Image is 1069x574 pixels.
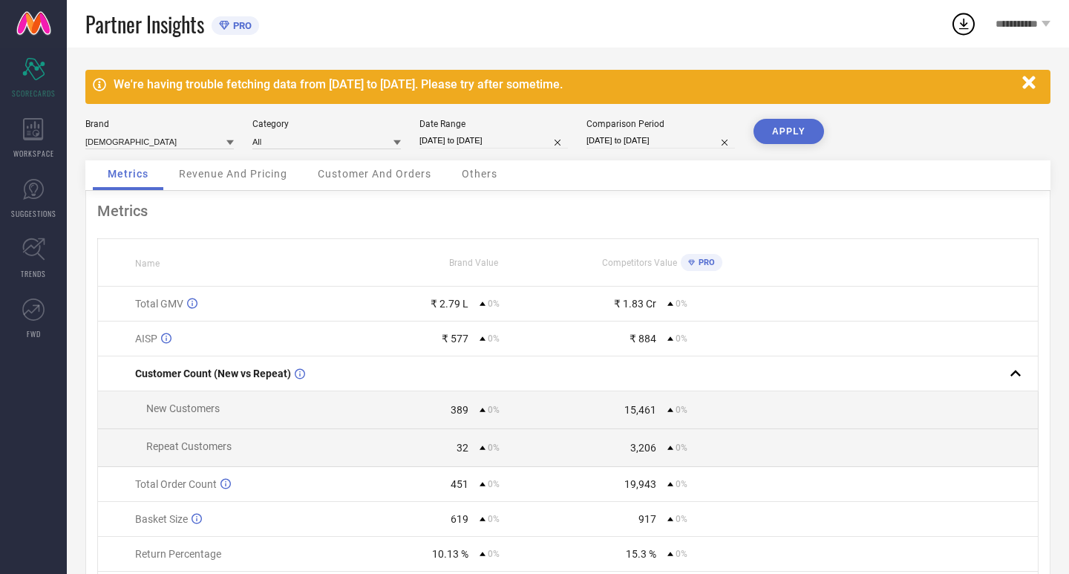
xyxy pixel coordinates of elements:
span: 0% [488,299,500,309]
span: Name [135,258,160,269]
span: 0% [676,405,687,415]
span: 0% [488,549,500,559]
span: Customer Count (New vs Repeat) [135,368,291,379]
div: 451 [451,478,468,490]
div: 10.13 % [432,548,468,560]
div: 32 [457,442,468,454]
div: ₹ 1.83 Cr [614,298,656,310]
span: Total Order Count [135,478,217,490]
div: Brand [85,119,234,129]
span: Competitors Value [602,258,677,268]
span: TRENDS [21,268,46,279]
span: 0% [676,549,687,559]
div: Comparison Period [586,119,735,129]
div: 389 [451,404,468,416]
span: PRO [229,20,252,31]
span: Basket Size [135,513,188,525]
div: Open download list [950,10,977,37]
div: ₹ 577 [442,333,468,345]
div: Date Range [419,119,568,129]
span: 0% [488,514,500,524]
span: 0% [488,405,500,415]
div: ₹ 884 [630,333,656,345]
span: Others [462,168,497,180]
span: Metrics [108,168,148,180]
div: 619 [451,513,468,525]
span: 0% [676,479,687,489]
span: 0% [488,333,500,344]
div: We're having trouble fetching data from [DATE] to [DATE]. Please try after sometime. [114,77,1015,91]
input: Select comparison period [586,133,735,149]
div: 15,461 [624,404,656,416]
span: FWD [27,328,41,339]
span: Partner Insights [85,9,204,39]
button: APPLY [753,119,824,144]
span: SUGGESTIONS [11,208,56,219]
div: 917 [638,513,656,525]
span: 0% [488,443,500,453]
div: 15.3 % [626,548,656,560]
div: ₹ 2.79 L [431,298,468,310]
span: AISP [135,333,157,345]
span: Repeat Customers [146,440,232,452]
div: Metrics [97,202,1039,220]
span: 0% [488,479,500,489]
span: WORKSPACE [13,148,54,159]
span: SCORECARDS [12,88,56,99]
span: New Customers [146,402,220,414]
span: PRO [695,258,715,267]
span: Revenue And Pricing [179,168,287,180]
div: 19,943 [624,478,656,490]
span: Brand Value [449,258,498,268]
span: Customer And Orders [318,168,431,180]
span: 0% [676,443,687,453]
span: 0% [676,333,687,344]
div: Category [252,119,401,129]
span: 0% [676,299,687,309]
span: 0% [676,514,687,524]
div: 3,206 [630,442,656,454]
input: Select date range [419,133,568,149]
span: Return Percentage [135,548,221,560]
span: Total GMV [135,298,183,310]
